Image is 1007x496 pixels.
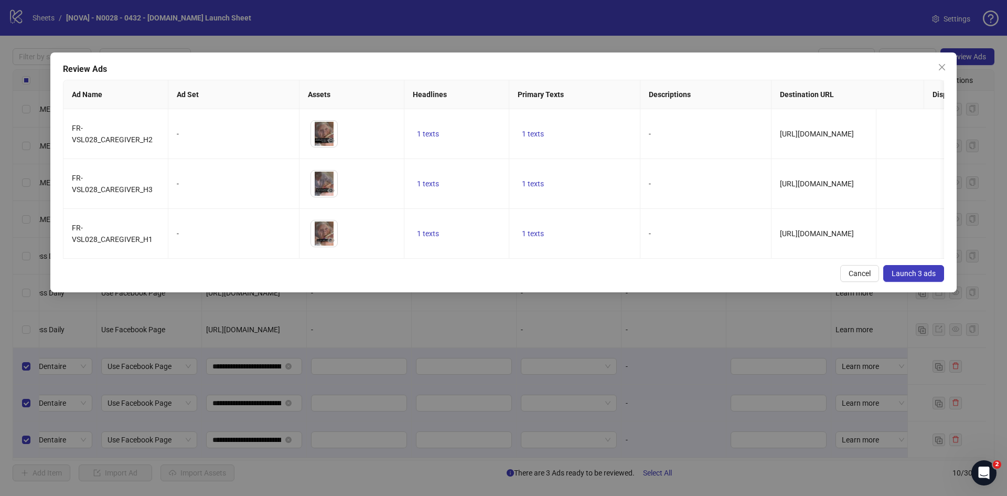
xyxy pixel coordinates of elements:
[299,80,404,109] th: Assets
[177,178,291,189] div: -
[413,227,443,240] button: 1 texts
[840,265,879,282] button: Cancel
[404,80,509,109] th: Headlines
[417,130,439,138] span: 1 texts
[849,269,871,278] span: Cancel
[772,80,924,109] th: Destination URL
[417,229,439,238] span: 1 texts
[780,229,854,238] span: [URL][DOMAIN_NAME]
[327,237,335,244] span: eye
[522,130,544,138] span: 1 texts
[518,177,548,190] button: 1 texts
[72,224,153,244] span: FR-VSL028_CAREGIVER_H1
[327,137,335,144] span: eye
[640,80,772,109] th: Descriptions
[971,460,997,486] iframe: Intercom live chat
[509,80,640,109] th: Primary Texts
[311,171,337,197] img: Asset 1
[993,460,1001,469] span: 2
[649,180,651,188] span: -
[649,130,651,138] span: -
[177,228,291,239] div: -
[417,180,439,188] span: 1 texts
[63,63,944,76] div: Review Ads
[522,180,544,188] span: 1 texts
[883,265,944,282] button: Launch 3 ads
[177,128,291,140] div: -
[522,229,544,238] span: 1 texts
[72,174,153,194] span: FR-VSL028_CAREGIVER_H3
[934,59,950,76] button: Close
[780,130,854,138] span: [URL][DOMAIN_NAME]
[325,184,337,197] button: Preview
[892,269,936,278] span: Launch 3 ads
[63,80,168,109] th: Ad Name
[518,128,548,140] button: 1 texts
[327,187,335,194] span: eye
[413,177,443,190] button: 1 texts
[311,220,337,247] img: Asset 1
[325,234,337,247] button: Preview
[311,121,337,147] img: Asset 1
[518,227,548,240] button: 1 texts
[938,63,946,71] span: close
[780,180,854,188] span: [URL][DOMAIN_NAME]
[325,134,337,147] button: Preview
[413,128,443,140] button: 1 texts
[72,124,153,144] span: FR-VSL028_CAREGIVER_H2
[649,229,651,238] span: -
[168,80,299,109] th: Ad Set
